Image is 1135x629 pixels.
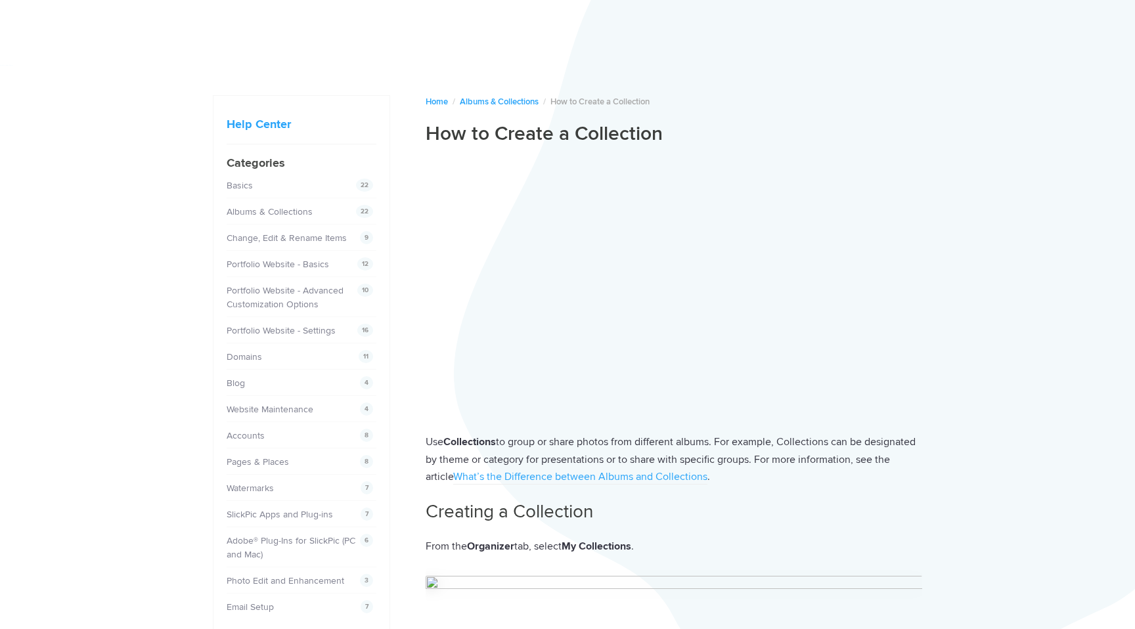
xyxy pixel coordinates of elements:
a: Watermarks [227,483,274,494]
a: Portfolio Website - Advanced Customization Options [227,285,344,310]
h1: How to Create a Collection [426,121,922,146]
span: 10 [357,284,373,297]
span: 4 [360,376,373,389]
span: 22 [356,205,373,218]
a: Adobe® Plug-Ins for SlickPic (PC and Mac) [227,535,355,560]
a: Portfolio Website - Settings [227,325,336,336]
a: Help Center [227,117,291,131]
span: 7 [361,481,373,494]
a: Blog [227,378,245,389]
span: How to Create a Collection [550,97,650,107]
strong: Organizer [467,540,514,553]
span: 7 [361,600,373,613]
a: Change, Edit & Rename Items [227,232,347,244]
a: Email Setup [227,601,274,613]
iframe: 24 How To Create Collections [426,157,922,415]
a: Home [426,97,448,107]
span: / [543,97,546,107]
strong: Collections [443,435,496,448]
h2: Creating a Collection [426,499,922,525]
span: 16 [357,324,373,337]
strong: My Collections [562,540,631,553]
span: 3 [360,574,373,587]
a: Photo Edit and Enhancement [227,575,344,586]
span: 8 [360,429,373,442]
span: 7 [361,508,373,521]
a: Domains [227,351,262,362]
a: Portfolio Website - Basics [227,259,329,270]
span: 4 [360,402,373,416]
h4: Categories [227,154,376,172]
span: 11 [359,350,373,363]
a: SlickPic Apps and Plug-ins [227,509,333,520]
a: Pages & Places [227,456,289,467]
a: Basics [227,180,253,191]
a: Website Maintenance [227,404,313,415]
a: Accounts [227,430,265,441]
span: 22 [356,179,373,192]
a: Albums & Collections [227,206,313,217]
span: 6 [360,534,373,547]
span: 12 [357,257,373,271]
p: Use to group or share photos from different albums. For example, Collections can be designated by... [426,433,922,486]
span: 8 [360,455,373,468]
p: From the tab, select . [426,538,922,555]
a: Albums & Collections [460,97,539,107]
span: 9 [360,231,373,244]
a: What’s the Difference between Albums and Collections [453,470,707,485]
span: / [453,97,455,107]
